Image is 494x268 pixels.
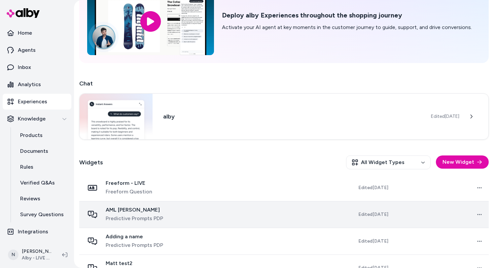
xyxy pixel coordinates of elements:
[431,113,459,120] span: Edited [DATE]
[20,179,55,187] p: Verified Q&As
[18,228,48,236] p: Integrations
[79,93,489,140] a: Chat widgetalbyEdited[DATE]
[20,163,33,171] p: Rules
[14,159,71,175] a: Rules
[20,147,48,155] p: Documents
[18,29,32,37] p: Home
[22,248,52,255] p: [PERSON_NAME]
[79,79,489,88] h2: Chat
[106,207,163,213] span: AML [PERSON_NAME]
[14,143,71,159] a: Documents
[3,111,71,127] button: Knowledge
[106,241,163,249] span: Predictive Prompts PDP
[358,238,388,245] span: Edited [DATE]
[3,25,71,41] a: Home
[18,98,47,106] p: Experiences
[4,244,57,265] button: N[PERSON_NAME]Alby - LIVE on [DOMAIN_NAME]
[8,250,18,260] span: N
[163,112,420,121] h3: alby
[358,184,388,191] span: Edited [DATE]
[222,11,472,19] h2: Deploy alby Experiences throughout the shopping journey
[14,175,71,191] a: Verified Q&As
[3,42,71,58] a: Agents
[20,211,64,218] p: Survey Questions
[18,81,41,88] p: Analytics
[358,211,388,218] span: Edited [DATE]
[346,155,431,169] button: All Widget Types
[22,255,52,261] span: Alby - LIVE on [DOMAIN_NAME]
[18,46,36,54] p: Agents
[3,77,71,92] a: Analytics
[20,195,40,203] p: Reviews
[106,260,163,267] span: Matt test2
[20,131,43,139] p: Products
[106,180,152,186] span: Freeform - LIVE
[222,23,472,31] p: Activate your AI agent at key moments in the customer journey to guide, support, and drive conver...
[14,127,71,143] a: Products
[7,8,40,18] img: alby Logo
[106,188,152,196] span: Freeform Question
[80,94,153,139] img: Chat widget
[3,59,71,75] a: Inbox
[106,215,163,222] span: Predictive Prompts PDP
[14,207,71,222] a: Survey Questions
[106,233,163,240] span: Adding a name
[79,158,103,167] h2: Widgets
[3,94,71,110] a: Experiences
[14,191,71,207] a: Reviews
[3,224,71,240] a: Integrations
[18,115,46,123] p: Knowledge
[436,155,489,169] button: New Widget
[18,63,31,71] p: Inbox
